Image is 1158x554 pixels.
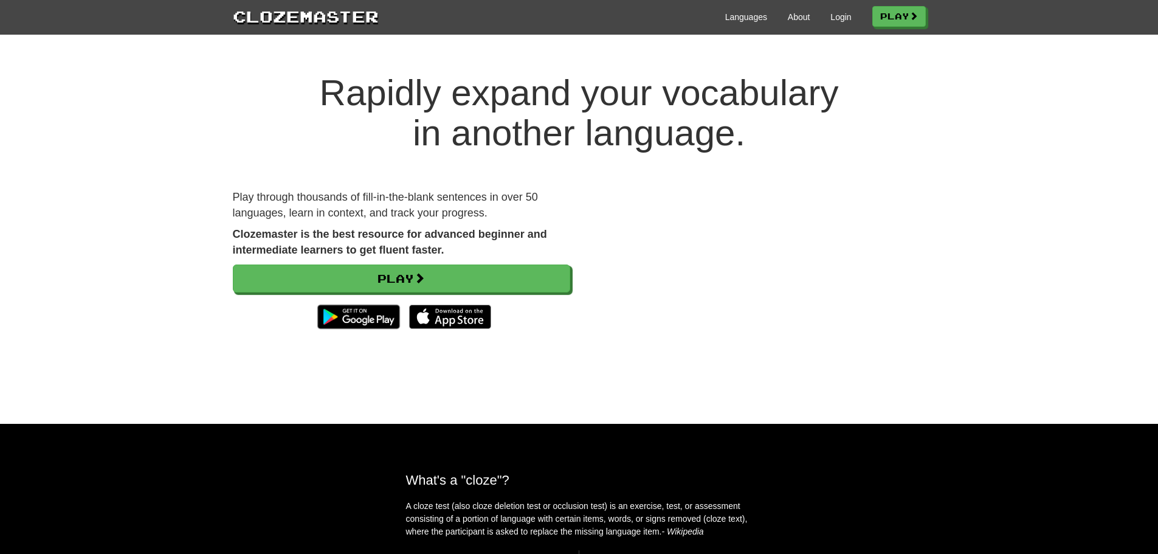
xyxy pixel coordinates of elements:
[233,265,570,293] a: Play
[872,6,926,27] a: Play
[662,527,704,536] em: - Wikipedia
[725,11,767,23] a: Languages
[311,299,405,335] img: Get it on Google Play
[830,11,851,23] a: Login
[233,190,570,221] p: Play through thousands of fill-in-the-blank sentences in over 50 languages, learn in context, and...
[406,473,753,488] h2: What's a "cloze"?
[233,228,547,256] strong: Clozemaster is the best resource for advanced beginner and intermediate learners to get fluent fa...
[409,305,491,329] img: Download_on_the_App_Store_Badge_US-UK_135x40-25178aeef6eb6b83b96f5f2d004eda3bffbb37122de64afbaef7...
[233,5,379,27] a: Clozemaster
[406,500,753,538] p: A cloze test (also cloze deletion test or occlusion test) is an exercise, test, or assessment con...
[788,11,810,23] a: About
